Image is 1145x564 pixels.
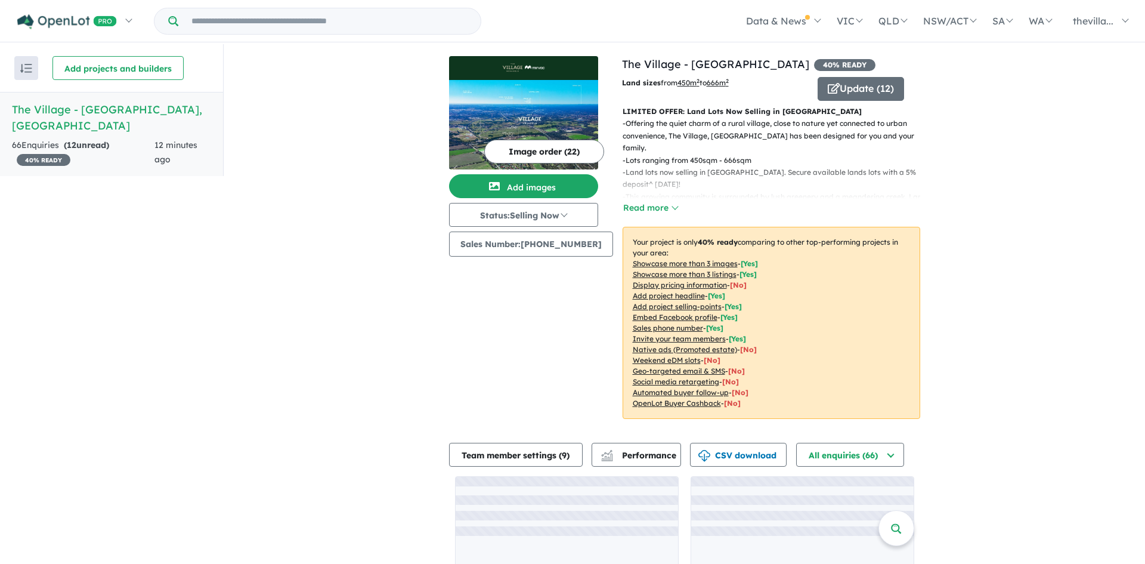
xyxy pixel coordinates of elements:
[707,78,729,87] u: 666 m
[633,377,719,386] u: Social media retargeting
[732,388,748,397] span: [No]
[622,78,661,87] b: Land sizes
[814,59,875,71] span: 40 % READY
[730,281,747,289] span: [ No ]
[154,140,197,165] span: 12 minutes ago
[796,443,904,467] button: All enquiries (66)
[623,227,920,419] p: Your project is only comparing to other top-performing projects in your area: - - - - - - - - - -...
[449,56,598,169] a: The Village - Menangle LogoThe Village - Menangle
[449,443,583,467] button: Team member settings (9)
[633,281,727,289] u: Display pricing information
[706,323,723,332] span: [ Yes ]
[697,78,700,84] sup: 2
[633,313,717,322] u: Embed Facebook profile
[454,61,593,75] img: The Village - Menangle Logo
[601,454,613,461] img: bar-chart.svg
[741,259,758,268] span: [ Yes ]
[633,366,725,375] u: Geo-targeted email & SMS
[704,356,720,365] span: [No]
[623,155,930,167] p: - Lots ranging from 450sqm - 666sqm
[633,399,721,408] u: OpenLot Buyer Cashback
[698,238,738,246] b: 40 % ready
[181,8,478,34] input: Try estate name, suburb, builder or developer
[633,356,701,365] u: Weekend eDM slots
[603,450,676,461] span: Performance
[720,313,738,322] span: [ Yes ]
[633,323,703,332] u: Sales phone number
[449,174,598,198] button: Add images
[623,106,920,118] p: LIMITED OFFER: Land Lots Now Selling in [GEOGRAPHIC_DATA]
[449,232,613,257] button: Sales Number:[PHONE_NUMBER]
[12,101,211,134] h5: The Village - [GEOGRAPHIC_DATA] , [GEOGRAPHIC_DATA]
[818,77,904,101] button: Update (12)
[52,56,184,80] button: Add projects and builders
[17,14,117,29] img: Openlot PRO Logo White
[67,140,76,150] span: 12
[622,57,809,71] a: The Village - [GEOGRAPHIC_DATA]
[698,450,710,462] img: download icon
[17,154,70,166] span: 40 % READY
[739,270,757,279] span: [ Yes ]
[1073,15,1113,27] span: thevilla...
[708,291,725,300] span: [ Yes ]
[724,399,741,408] span: [No]
[633,345,737,354] u: Native ads (Promoted estate)
[449,80,598,169] img: The Village - Menangle
[700,78,729,87] span: to
[12,138,154,167] div: 66 Enquir ies
[623,167,930,191] p: - Land lots now selling in [GEOGRAPHIC_DATA]. Secure available lands lots with a 5% deposit^ [DATE]!
[633,334,726,343] u: Invite your team members
[64,140,109,150] strong: ( unread)
[562,450,567,461] span: 9
[20,64,32,73] img: sort.svg
[623,118,930,154] p: - Offering the quiet charm of a rural village, close to nature yet connected to urban convenience...
[633,291,705,300] u: Add project headline
[722,377,739,386] span: [No]
[623,191,930,227] p: - This growing community is surrounded by lush greenery and a meandering creek. Land lots within ...
[633,270,736,279] u: Showcase more than 3 listings
[690,443,787,467] button: CSV download
[592,443,681,467] button: Performance
[725,302,742,311] span: [ Yes ]
[633,388,729,397] u: Automated buyer follow-up
[623,201,679,215] button: Read more
[728,366,745,375] span: [No]
[601,450,612,457] img: line-chart.svg
[726,78,729,84] sup: 2
[633,259,738,268] u: Showcase more than 3 images
[677,78,700,87] u: 450 m
[622,77,809,89] p: from
[633,302,722,311] u: Add project selling-points
[484,140,604,164] button: Image order (22)
[449,203,598,227] button: Status:Selling Now
[740,345,757,354] span: [No]
[729,334,746,343] span: [ Yes ]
